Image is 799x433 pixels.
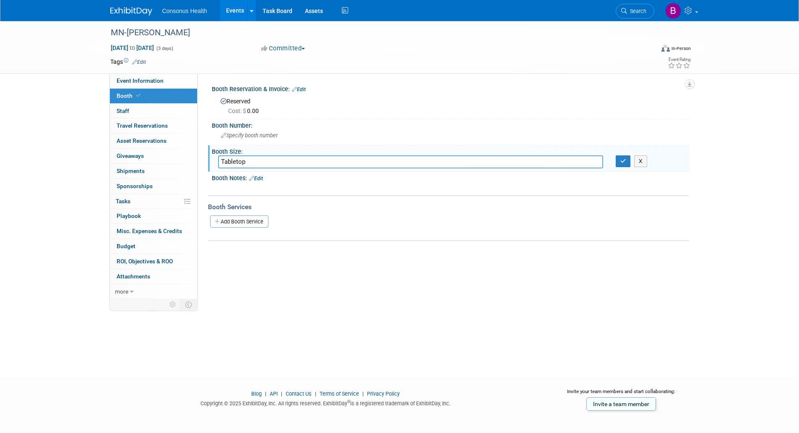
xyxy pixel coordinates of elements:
[228,108,247,114] span: Cost: $
[117,152,144,159] span: Giveaways
[110,209,197,223] a: Playbook
[221,132,278,139] span: Specify booth number
[117,92,142,99] span: Booth
[208,202,689,212] div: Booth Services
[110,269,197,284] a: Attachments
[110,224,197,239] a: Misc. Expenses & Credits
[347,399,350,404] sup: ®
[166,299,180,310] td: Personalize Event Tab Strip
[117,243,135,249] span: Budget
[162,8,207,14] span: Consonus Health
[251,391,262,397] a: Blog
[110,164,197,178] a: Shipments
[212,119,689,130] div: Booth Number:
[212,145,689,156] div: Booth Size:
[108,25,642,40] div: MN-[PERSON_NAME]
[313,391,318,397] span: |
[180,299,197,310] td: Toggle Event Tabs
[586,397,656,411] a: Invite a team member
[292,87,306,92] a: Edit
[110,7,152,16] img: ExhibitDay
[360,391,366,397] span: |
[117,108,129,114] span: Staff
[634,155,647,167] button: X
[110,73,197,88] a: Event Information
[117,168,145,174] span: Shipments
[210,215,268,228] a: Add Booth Service
[110,118,197,133] a: Travel Reservations
[110,58,146,66] td: Tags
[320,391,359,397] a: Terms of Service
[116,198,130,205] span: Tasks
[661,45,670,52] img: Format-Inperson.png
[279,391,284,397] span: |
[668,58,690,62] div: Event Rating
[671,45,691,52] div: In-Person
[110,254,197,269] a: ROI, Objectives & ROO
[117,273,150,280] span: Attachments
[117,258,173,265] span: ROI, Objectives & ROO
[554,388,689,401] div: Invite your team members and start collaborating:
[249,176,263,181] a: Edit
[110,239,197,254] a: Budget
[286,391,312,397] a: Contact Us
[115,288,128,295] span: more
[117,228,182,234] span: Misc. Expenses & Credits
[212,172,689,183] div: Booth Notes:
[117,77,164,84] span: Event Information
[270,391,278,397] a: API
[110,284,197,299] a: more
[605,44,691,56] div: Event Format
[132,59,146,65] a: Edit
[258,44,308,53] button: Committed
[117,137,167,144] span: Asset Reservations
[128,45,136,51] span: to
[110,104,197,118] a: Staff
[110,398,541,407] div: Copyright © 2025 ExhibitDay, Inc. All rights reserved. ExhibitDay is a registered trademark of Ex...
[136,93,141,98] i: Booth reservation complete
[117,213,141,219] span: Playbook
[263,391,268,397] span: |
[228,108,262,114] span: 0.00
[110,179,197,194] a: Sponsorships
[110,44,154,52] span: [DATE] [DATE]
[627,8,646,14] span: Search
[110,134,197,148] a: Asset Reservations
[117,122,168,129] span: Travel Reservations
[212,83,689,94] div: Booth Reservation & Invoice:
[367,391,400,397] a: Privacy Policy
[110,194,197,209] a: Tasks
[117,183,153,189] span: Sponsorships
[110,89,197,103] a: Booth
[156,46,173,51] span: (3 days)
[110,149,197,163] a: Giveaways
[616,4,654,18] a: Search
[665,3,681,19] img: Bridget Crane
[218,95,683,115] div: Reserved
